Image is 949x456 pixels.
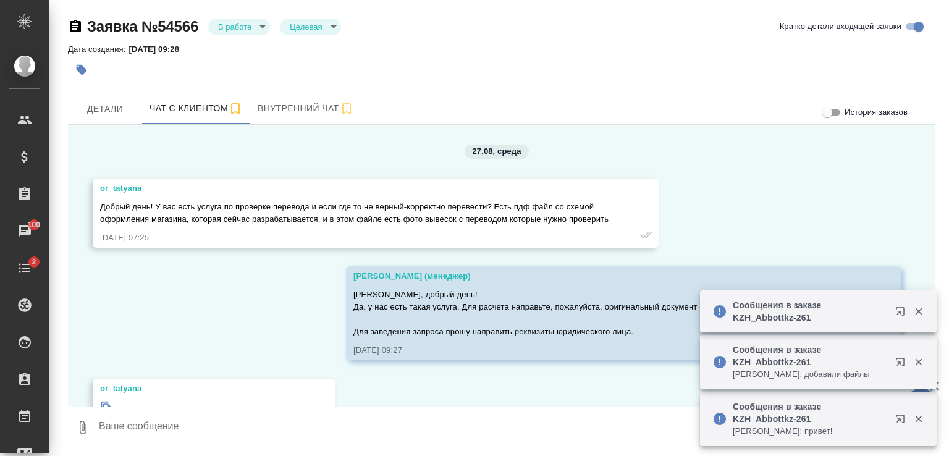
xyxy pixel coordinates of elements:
[353,270,858,282] div: [PERSON_NAME] (менеджер)
[888,350,917,379] button: Открыть в новой вкладке
[24,256,43,268] span: 2
[3,253,46,284] a: 2
[75,101,135,117] span: Детали
[888,299,917,329] button: Открыть в новой вкладке
[733,425,887,437] p: [PERSON_NAME]: привет!
[100,232,615,244] div: [DATE] 07:25
[845,106,908,119] span: История заказов
[780,20,901,33] span: Кратко детали входящей заявки
[68,19,83,34] button: Скопировать ссылку
[733,368,887,381] p: [PERSON_NAME]: добавили файлы
[68,56,95,83] button: Добавить тэг
[353,290,858,336] span: [PERSON_NAME], добрый день! Да, у нас есть такая услуга. Для расчета направьте, пожалуйста, ориги...
[129,44,188,54] p: [DATE] 09:28
[68,44,129,54] p: Дата создания:
[733,344,887,368] p: Сообщения в заказе KZH_Abbottkz-261
[100,202,609,224] span: Добрый день! У вас есть услуга по проверке перевода и если где то не верный-корректно перевести? ...
[906,306,931,317] button: Закрыть
[20,219,48,231] span: 100
[142,93,250,124] button: 391680471 (or_tatyana) - (undefined)
[733,400,887,425] p: Сообщения в заказе KZH_Abbottkz-261
[280,19,340,35] div: В работе
[3,216,46,247] a: 100
[150,101,243,116] span: Чат с клиентом
[100,182,615,195] div: or_tatyana
[87,18,198,35] a: Заявка №54566
[733,299,887,324] p: Сообщения в заказе KZH_Abbottkz-261
[258,101,354,116] span: Внутренний чат
[888,407,917,436] button: Открыть в новой вкладке
[472,145,521,158] p: 27.08, среда
[286,22,326,32] button: Целевая
[353,344,858,357] div: [DATE] 09:27
[906,357,931,368] button: Закрыть
[208,19,270,35] div: В работе
[906,413,931,424] button: Закрыть
[214,22,255,32] button: В работе
[228,101,243,116] svg: Подписаться
[100,382,292,395] div: or_tatyana
[339,101,354,116] svg: Подписаться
